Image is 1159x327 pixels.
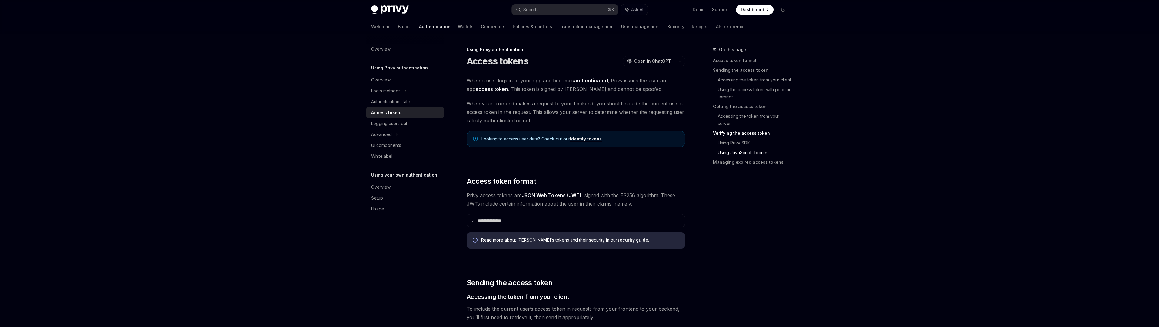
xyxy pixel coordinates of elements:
span: ⌘ K [608,7,614,12]
a: Sending the access token [713,65,793,75]
span: To include the current user’s access token in requests from your frontend to your backend, you’ll... [467,305,685,322]
a: Managing expired access tokens [713,157,793,167]
div: Advanced [371,131,392,138]
div: UI components [371,142,401,149]
span: Ask AI [631,7,643,13]
a: Logging users out [366,118,444,129]
a: Using Privy SDK [718,138,793,148]
h1: Access tokens [467,56,528,67]
a: Basics [398,19,412,34]
a: Demo [693,7,705,13]
span: When your frontend makes a request to your backend, you should include the current user’s access ... [467,99,685,125]
img: dark logo [371,5,409,14]
span: Open in ChatGPT [634,58,671,64]
div: Whitelabel [371,153,392,160]
a: Identity tokens [570,136,602,142]
span: Accessing the token from your client [467,292,569,301]
div: Using Privy authentication [467,47,685,53]
a: Wallets [458,19,474,34]
a: Usage [366,203,444,214]
a: Authentication state [366,96,444,107]
a: Security [667,19,684,34]
a: Setup [366,193,444,203]
a: Support [712,7,729,13]
a: Policies & controls [513,19,552,34]
div: Overview [371,45,391,53]
div: Usage [371,205,384,213]
span: Sending the access token [467,278,553,288]
svg: Info [473,238,479,244]
a: security guide [617,237,648,243]
div: Setup [371,194,383,202]
a: Dashboard [736,5,774,15]
a: Verifying the access token [713,128,793,138]
svg: Note [473,137,478,141]
span: When a user logs in to your app and becomes , Privy issues the user an app . This token is signed... [467,76,685,93]
strong: access token [475,86,508,92]
a: Overview [366,74,444,85]
h5: Using your own authentication [371,171,437,179]
span: On this page [719,46,746,53]
a: Access token format [713,56,793,65]
strong: authenticated [574,78,608,84]
button: Toggle dark mode [778,5,788,15]
a: Overview [366,182,444,193]
a: Whitelabel [366,151,444,162]
div: Overview [371,183,391,191]
span: Read more about [PERSON_NAME]’s tokens and their security in our . [481,237,679,243]
a: Accessing the token from your server [718,111,793,128]
a: API reference [716,19,745,34]
a: Welcome [371,19,391,34]
span: Access token format [467,177,536,186]
button: Ask AI [621,4,648,15]
a: Transaction management [559,19,614,34]
button: Open in ChatGPT [623,56,675,66]
span: Looking to access user data? Check out our . [481,136,679,142]
a: JSON Web Tokens (JWT) [522,192,581,199]
div: Logging users out [371,120,407,127]
span: Dashboard [741,7,764,13]
span: Privy access tokens are , signed with the ES256 algorithm. These JWTs include certain information... [467,191,685,208]
a: Authentication [419,19,451,34]
a: Recipes [692,19,709,34]
a: Access tokens [366,107,444,118]
a: Using the access token with popular libraries [718,85,793,102]
a: Getting the access token [713,102,793,111]
div: Access tokens [371,109,403,116]
a: Accessing the token from your client [718,75,793,85]
a: Connectors [481,19,505,34]
div: Login methods [371,87,401,94]
div: Authentication state [371,98,410,105]
button: Search...⌘K [512,4,618,15]
div: Overview [371,76,391,84]
a: Using JavaScript libraries [718,148,793,157]
div: Search... [523,6,540,13]
a: Overview [366,44,444,54]
a: UI components [366,140,444,151]
a: User management [621,19,660,34]
h5: Using Privy authentication [371,64,428,71]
